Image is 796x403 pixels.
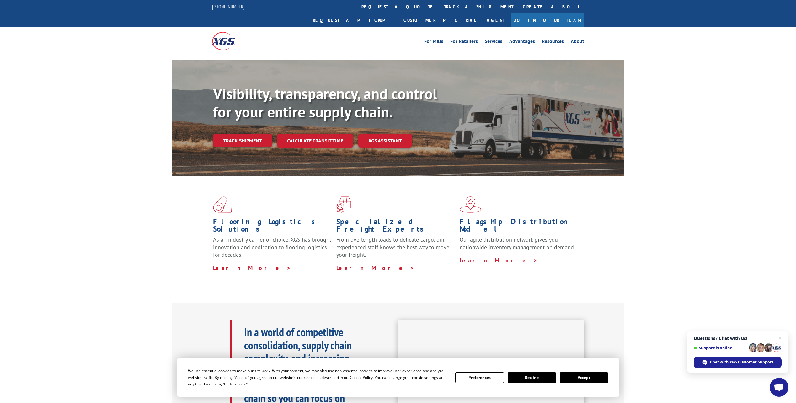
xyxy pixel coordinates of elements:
h1: Flooring Logistics Solutions [213,218,332,236]
div: Cookie Consent Prompt [177,358,619,397]
span: Close chat [776,335,784,342]
a: Join Our Team [511,13,584,27]
a: XGS ASSISTANT [358,134,412,148]
a: For Mills [424,39,443,46]
a: Track shipment [213,134,272,147]
h1: Flagship Distribution Model [460,218,578,236]
span: Preferences [224,381,245,387]
span: As an industry carrier of choice, XGS has brought innovation and dedication to flooring logistics... [213,236,331,258]
button: Accept [560,372,608,383]
button: Decline [508,372,556,383]
a: Customer Portal [399,13,480,27]
a: Resources [542,39,564,46]
img: xgs-icon-focused-on-flooring-red [336,196,351,213]
div: We use essential cookies to make our site work. With your consent, we may also use non-essential ... [188,368,448,387]
a: Learn More > [336,264,414,271]
span: Cookie Policy [350,375,373,380]
a: Request a pickup [308,13,399,27]
button: Preferences [455,372,504,383]
img: xgs-icon-total-supply-chain-intelligence-red [213,196,232,213]
a: Learn More > [213,264,291,271]
div: Open chat [770,378,788,397]
span: Support is online [694,346,746,350]
a: Calculate transit time [277,134,353,148]
a: About [571,39,584,46]
a: Services [485,39,502,46]
a: Advantages [509,39,535,46]
span: Questions? Chat with us! [694,336,782,341]
a: Learn More > [460,257,538,264]
span: Chat with XGS Customer Support [710,359,773,365]
img: xgs-icon-flagship-distribution-model-red [460,196,481,213]
b: Visibility, transparency, and control for your entire supply chain. [213,84,437,121]
a: [PHONE_NUMBER] [212,3,245,10]
div: Chat with XGS Customer Support [694,357,782,368]
h1: Specialized Freight Experts [336,218,455,236]
a: Agent [480,13,511,27]
span: Our agile distribution network gives you nationwide inventory management on demand. [460,236,575,251]
p: From overlength loads to delicate cargo, our experienced staff knows the best way to move your fr... [336,236,455,264]
a: For Retailers [450,39,478,46]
